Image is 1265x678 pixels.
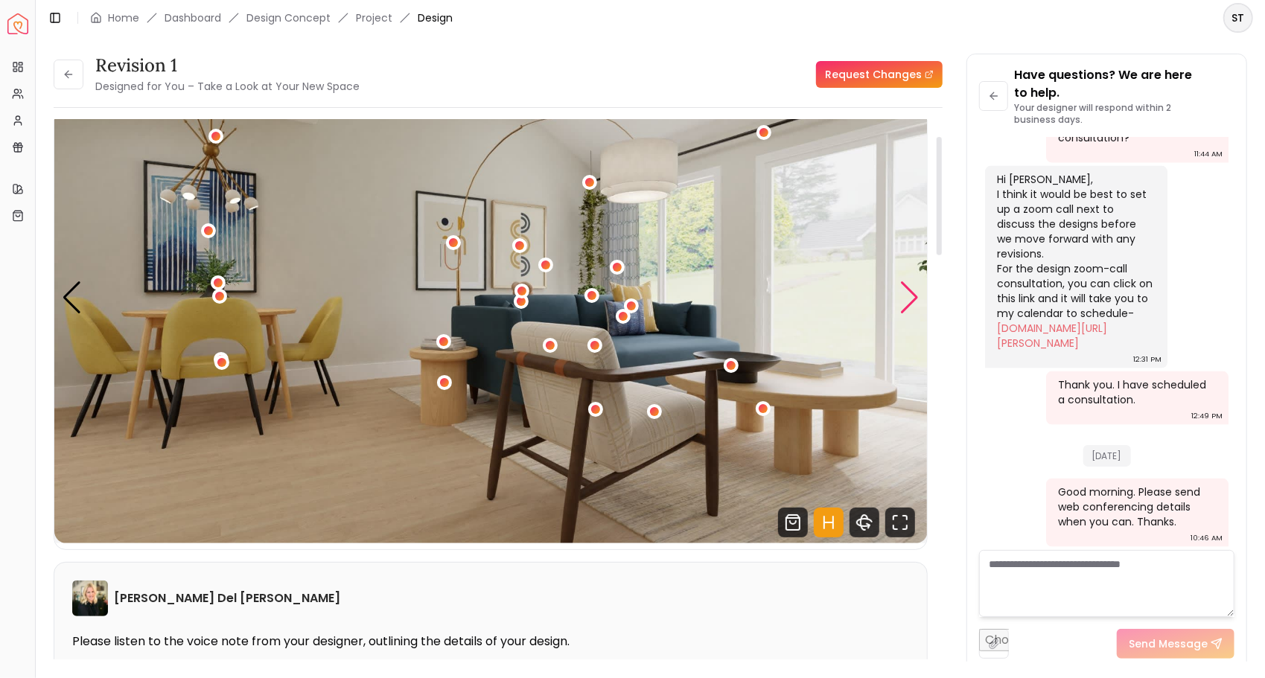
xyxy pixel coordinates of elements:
[1225,4,1252,31] span: ST
[816,61,943,88] a: Request Changes
[899,281,920,314] div: Next slide
[356,10,392,25] a: Project
[1014,102,1234,126] p: Your designer will respond within 2 business days.
[997,172,1153,351] div: Hi [PERSON_NAME], I think it would be best to set up a zoom call next to discuss the designs befo...
[997,321,1107,351] a: [DOMAIN_NAME][URL][PERSON_NAME]
[885,508,915,537] svg: Fullscreen
[54,52,927,543] div: Carousel
[1014,66,1234,102] p: Have questions? We are here to help.
[814,508,844,537] svg: Hotspots Toggle
[1223,3,1253,33] button: ST
[95,79,360,94] small: Designed for You – Take a Look at Your New Space
[7,13,28,34] a: Spacejoy
[246,10,331,25] li: Design Concept
[114,589,340,607] h6: [PERSON_NAME] Del [PERSON_NAME]
[54,52,928,543] div: 3 / 5
[72,634,909,649] p: Please listen to the voice note from your designer, outlining the details of your design.
[1133,352,1162,367] div: 12:31 PM
[62,281,82,314] div: Previous slide
[418,10,453,25] span: Design
[72,581,108,616] img: Tina Martin Del Campo
[1191,531,1223,546] div: 10:46 AM
[90,10,453,25] nav: breadcrumb
[778,508,808,537] svg: Shop Products from this design
[165,10,221,25] a: Dashboard
[54,52,928,543] img: Design Render 3
[850,508,879,537] svg: 360 View
[1083,445,1131,467] span: [DATE]
[1191,409,1223,423] div: 12:49 PM
[108,10,139,25] a: Home
[1058,484,1214,529] div: Good morning. Please send web conferencing details when you can. Thanks.
[1058,377,1214,407] div: Thank you. I have scheduled a consultation.
[1194,147,1223,161] div: 11:44 AM
[7,13,28,34] img: Spacejoy Logo
[95,54,360,77] h3: Revision 1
